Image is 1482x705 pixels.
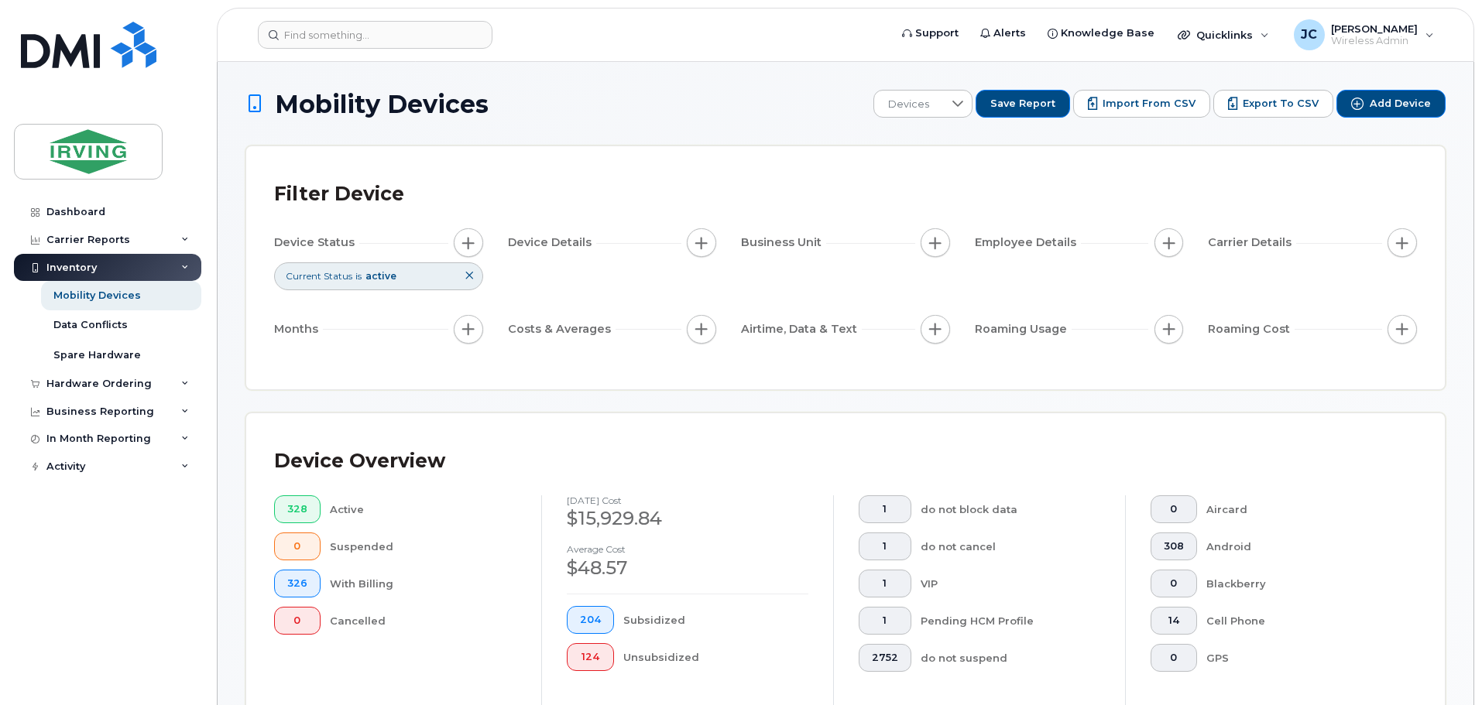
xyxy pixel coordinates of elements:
[365,270,396,282] span: active
[1208,234,1296,251] span: Carrier Details
[872,577,898,590] span: 1
[567,643,614,671] button: 124
[921,570,1101,597] div: VIP
[1208,321,1295,337] span: Roaming Cost
[872,540,898,553] span: 1
[274,234,359,251] span: Device Status
[567,505,808,532] div: $15,929.84
[330,607,517,635] div: Cancelled
[274,570,321,597] button: 326
[921,644,1101,672] div: do not suspend
[741,321,862,337] span: Airtime, Data & Text
[1206,532,1393,560] div: Android
[1151,607,1197,635] button: 14
[1164,503,1184,515] span: 0
[1206,607,1393,635] div: Cell Phone
[741,234,826,251] span: Business Unit
[1206,570,1393,597] div: Blackberry
[1164,577,1184,590] span: 0
[580,614,601,626] span: 204
[287,614,307,627] span: 0
[1164,540,1184,553] span: 308
[872,652,898,664] span: 2752
[1206,495,1393,523] div: Aircard
[274,441,445,481] div: Device Overview
[872,503,898,515] span: 1
[1213,90,1333,118] button: Export to CSV
[274,495,321,523] button: 328
[287,540,307,553] span: 0
[330,532,517,560] div: Suspended
[859,607,911,635] button: 1
[287,503,307,515] span: 328
[1103,97,1196,111] span: Import from CSV
[567,495,808,505] h4: [DATE] cost
[859,495,911,523] button: 1
[859,570,911,597] button: 1
[623,643,809,671] div: Unsubsidized
[859,532,911,560] button: 1
[1164,614,1184,627] span: 14
[1073,90,1210,118] button: Import from CSV
[872,614,898,627] span: 1
[921,532,1101,560] div: do not cancel
[330,570,517,597] div: With Billing
[1370,97,1431,111] span: Add Device
[508,234,596,251] span: Device Details
[274,174,404,214] div: Filter Device
[274,532,321,560] button: 0
[874,91,943,118] span: Devices
[274,321,323,337] span: Months
[623,606,809,634] div: Subsidized
[567,555,808,581] div: $48.57
[1151,570,1197,597] button: 0
[1151,532,1197,560] button: 308
[1164,652,1184,664] span: 0
[355,269,362,282] span: is
[580,651,601,663] span: 124
[975,321,1072,337] span: Roaming Usage
[921,495,1101,523] div: do not block data
[287,577,307,590] span: 326
[990,97,1055,111] span: Save Report
[567,606,614,634] button: 204
[1151,644,1197,672] button: 0
[975,234,1081,251] span: Employee Details
[1243,97,1319,111] span: Export to CSV
[976,90,1070,118] button: Save Report
[1206,644,1393,672] div: GPS
[1151,495,1197,523] button: 0
[921,607,1101,635] div: Pending HCM Profile
[859,644,911,672] button: 2752
[1336,90,1446,118] button: Add Device
[330,495,517,523] div: Active
[274,607,321,635] button: 0
[286,269,352,282] span: Current Status
[508,321,616,337] span: Costs & Averages
[275,91,489,118] span: Mobility Devices
[567,544,808,554] h4: Average cost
